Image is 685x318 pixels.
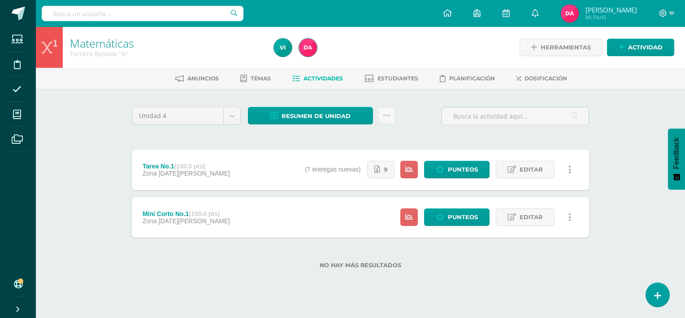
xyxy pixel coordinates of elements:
a: Dosificación [516,71,567,86]
span: Zona [143,217,157,225]
span: Zona [143,170,157,177]
a: Unidad 4 [132,107,240,124]
a: Planificación [440,71,495,86]
span: Unidad 4 [139,107,217,124]
span: Herramientas [541,39,591,56]
span: Temas [251,75,271,82]
label: No hay más resultados [132,262,589,269]
input: Busca un usuario... [42,6,243,21]
span: Dosificación [525,75,567,82]
span: Planificación [449,75,495,82]
a: 9 [367,161,395,178]
img: c0ce1b3350cacf3227db14f927d4c0cc.png [274,39,292,57]
a: Anuncios [175,71,219,86]
div: Mini Corto No.1 [143,210,230,217]
input: Busca la actividad aquí... [442,107,589,125]
a: Estudiantes [364,71,418,86]
span: Estudiantes [377,75,418,82]
button: Feedback - Mostrar encuesta [668,128,685,190]
span: Punteos [448,161,478,178]
a: Resumen de unidad [248,107,373,124]
span: Resumen de unidad [282,108,351,124]
span: Actividades [303,75,343,82]
a: Punteos [424,208,490,226]
a: Actividad [607,39,674,56]
span: Mi Perfil [585,13,637,21]
span: Punteos [448,209,478,225]
span: Anuncios [187,75,219,82]
img: 0d1c13a784e50cea1b92786e6af8f399.png [299,39,317,57]
a: Actividades [292,71,343,86]
span: [DATE][PERSON_NAME] [159,170,230,177]
div: Tarea No.1 [143,163,230,170]
strong: (100.0 pts) [174,163,205,170]
h1: Matemáticas [70,37,263,49]
span: [PERSON_NAME] [585,5,637,14]
span: Editar [520,209,543,225]
span: 9 [384,161,387,178]
span: Editar [520,161,543,178]
a: Punteos [424,161,490,178]
span: Feedback [672,137,681,169]
a: Matemáticas [70,35,134,51]
img: 0d1c13a784e50cea1b92786e6af8f399.png [561,4,579,22]
span: Actividad [628,39,663,56]
strong: (100.0 pts) [189,210,220,217]
div: Tercero Básicos 'A' [70,49,263,58]
a: Herramientas [520,39,603,56]
span: [DATE][PERSON_NAME] [159,217,230,225]
a: Temas [240,71,271,86]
